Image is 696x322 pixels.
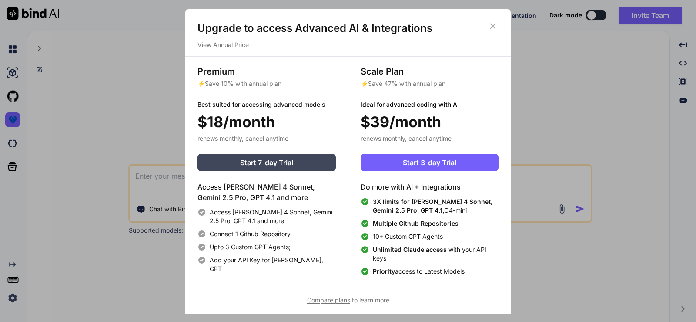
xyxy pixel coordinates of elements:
p: View Annual Price [197,41,499,49]
span: renews monthly, cancel anytime [361,135,452,142]
span: to learn more [307,296,389,304]
p: ⚡ with annual plan [361,79,499,88]
p: Best suited for accessing advanced models [197,100,336,109]
span: Start 7-day Trial [240,157,293,168]
h3: Premium [197,65,336,78]
button: Start 3-day Trial [361,154,499,171]
span: with your API keys [373,245,499,263]
span: O4-mini [373,197,499,215]
h4: Do more with AI + Integrations [361,182,499,192]
span: $39/month [361,111,441,133]
span: 10+ Custom GPT Agents [373,232,443,241]
span: renews monthly, cancel anytime [197,135,288,142]
span: Save 10% [205,80,234,87]
span: Start 3-day Trial [403,157,456,168]
span: $18/month [197,111,275,133]
span: 3X limits for [PERSON_NAME] 4 Sonnet, Gemini 2.5 Pro, GPT 4.1, [373,198,492,214]
span: Connect 1 Github Repository [210,230,291,238]
span: Add your API Key for [PERSON_NAME], GPT [210,256,336,273]
span: Unlimited Claude access [373,246,448,253]
span: Access [PERSON_NAME] 4 Sonnet, Gemini 2.5 Pro, GPT 4.1 and more [210,208,336,225]
h1: Upgrade to access Advanced AI & Integrations [197,21,499,35]
span: Priority [373,268,395,275]
button: Start 7-day Trial [197,154,336,171]
p: Ideal for advanced coding with AI [361,100,499,109]
span: Save 47% [368,80,398,87]
span: access to Latest Models [373,267,465,276]
h4: Access [PERSON_NAME] 4 Sonnet, Gemini 2.5 Pro, GPT 4.1 and more [197,182,336,203]
span: Compare plans [307,296,350,304]
span: Multiple Github Repositories [373,220,458,227]
span: Upto 3 Custom GPT Agents; [210,243,291,251]
p: ⚡ with annual plan [197,79,336,88]
h3: Scale Plan [361,65,499,78]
